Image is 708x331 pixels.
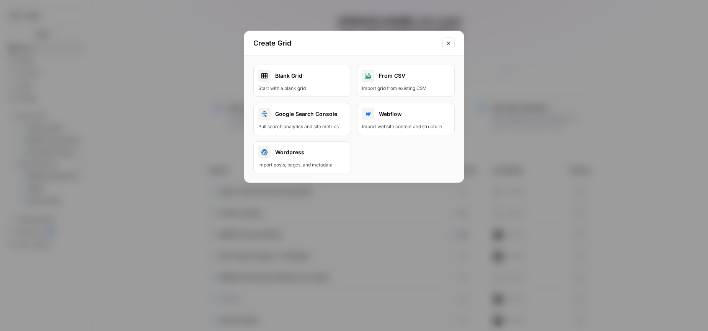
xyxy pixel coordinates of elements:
button: WebflowImport website content and structure [357,103,455,135]
div: Google Search Console [258,108,346,120]
div: Wordpress [258,146,346,158]
div: From CSV [362,70,450,82]
div: Pull search analytics and site metrics [258,123,346,130]
div: Webflow [362,108,450,120]
a: Blank GridStart with a blank grid [253,65,351,97]
div: Import posts, pages, and metadata [258,161,346,168]
h2: Create Grid [253,38,438,49]
div: Import grid from existing CSV [362,85,450,92]
button: From CSVImport grid from existing CSV [357,65,455,97]
div: Blank Grid [258,70,346,82]
div: Import website content and structure [362,123,450,130]
div: Start with a blank grid [258,85,346,92]
button: WordpressImport posts, pages, and metadata [253,141,351,173]
button: Google Search ConsolePull search analytics and site metrics [253,103,351,135]
button: Close modal [442,37,455,49]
